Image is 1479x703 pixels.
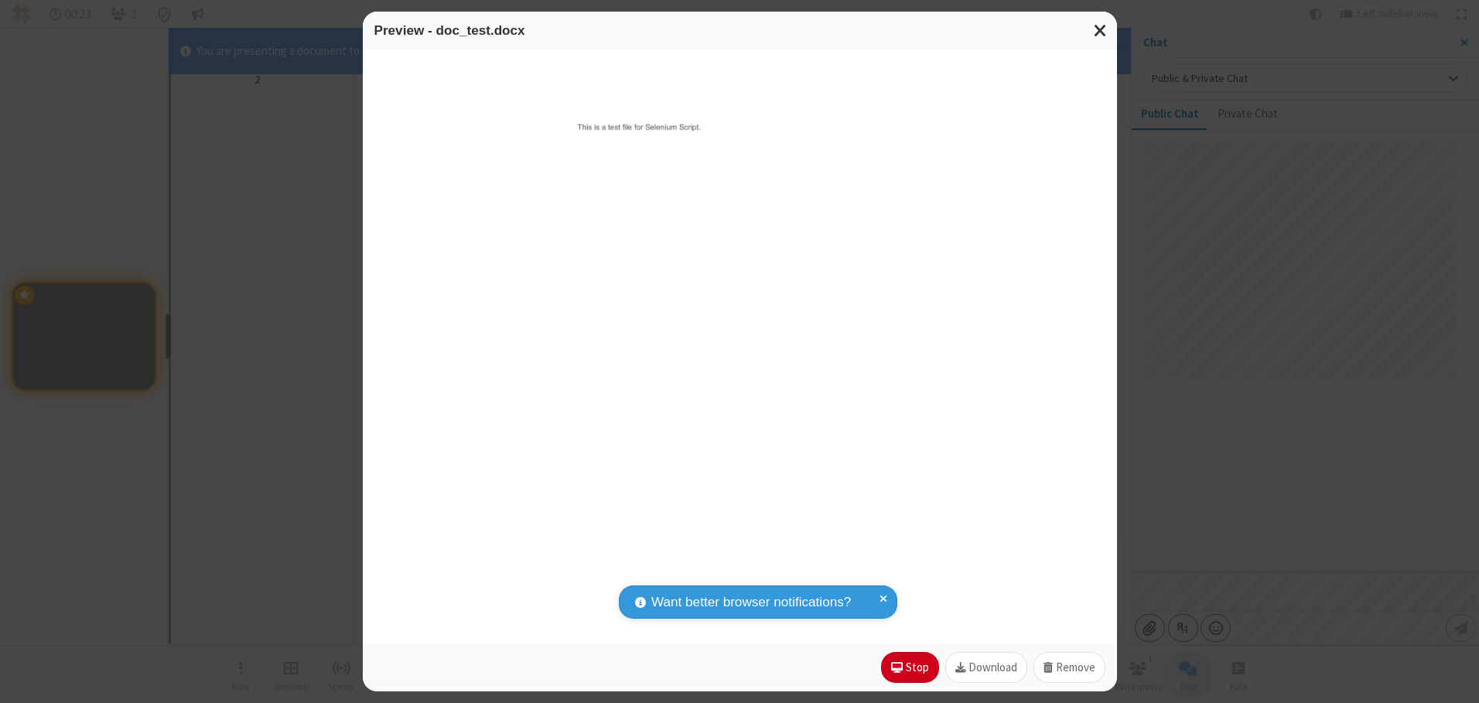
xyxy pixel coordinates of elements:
img: doc_test.docx [528,73,951,620]
a: Download [945,652,1028,683]
h3: Preview - doc_test.docx [374,23,1105,38]
button: Close modal [1084,12,1117,49]
button: doc_test.docx [386,73,1094,620]
span: Want better browser notifications? [651,592,851,613]
button: Stop [881,652,939,683]
button: Remove attachment [1033,652,1105,683]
